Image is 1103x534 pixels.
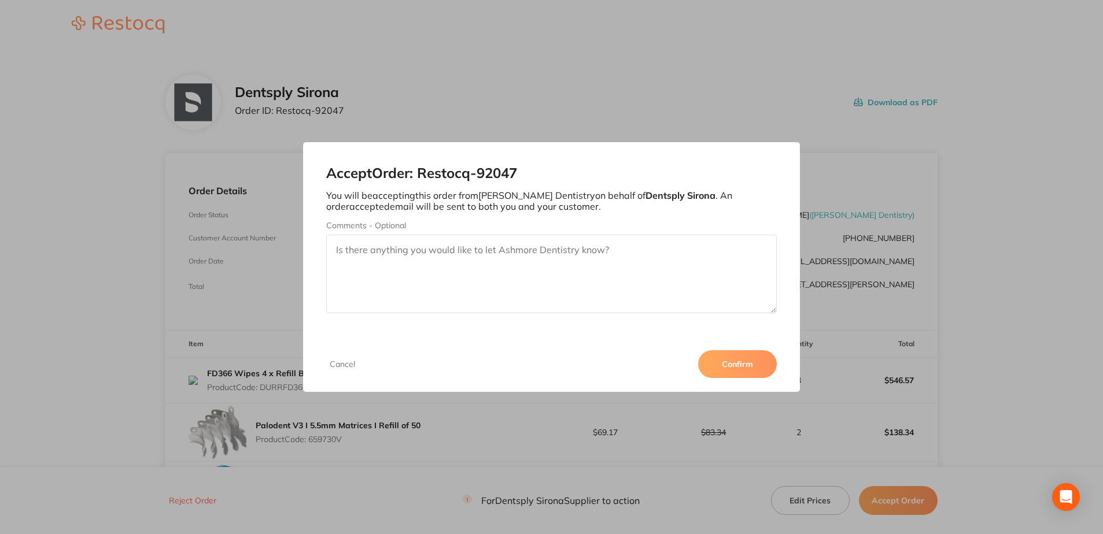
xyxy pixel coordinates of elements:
button: Confirm [698,350,777,378]
label: Comments - Optional [326,221,776,230]
h2: Accept Order: Restocq- 92047 [326,165,776,181]
div: Open Intercom Messenger [1052,483,1080,511]
p: You will be accepting this order from [PERSON_NAME] Dentistry on behalf of . An order accepted em... [326,190,776,212]
b: Dentsply Sirona [645,190,715,201]
button: Cancel [326,359,359,369]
